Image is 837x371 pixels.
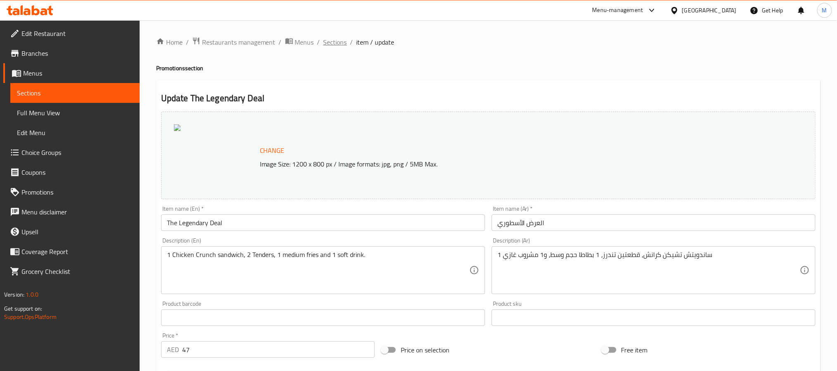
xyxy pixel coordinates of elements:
[23,68,133,78] span: Menus
[323,37,347,47] a: Sections
[167,251,469,290] textarea: 1 Chicken Crunch sandwich, 2 Tenders, 1 medium fries and 1 soft drink.
[156,37,820,48] nav: breadcrumb
[21,207,133,217] span: Menu disclaimer
[161,214,485,231] input: Enter name En
[192,37,276,48] a: Restaurants management
[17,128,133,138] span: Edit Menu
[3,242,140,262] a: Coverage Report
[3,143,140,162] a: Choice Groups
[3,202,140,222] a: Menu disclaimer
[257,142,288,159] button: Change
[186,37,189,47] li: /
[279,37,282,47] li: /
[3,63,140,83] a: Menus
[17,108,133,118] span: Full Menu View
[21,266,133,276] span: Grocery Checklist
[682,6,737,15] div: [GEOGRAPHIC_DATA]
[3,262,140,281] a: Grocery Checklist
[592,5,643,15] div: Menu-management
[161,309,485,326] input: Please enter product barcode
[350,37,353,47] li: /
[26,289,38,300] span: 1.0.0
[492,214,816,231] input: Enter name Ar
[260,145,285,157] span: Change
[167,345,179,354] p: AED
[21,227,133,237] span: Upsell
[17,88,133,98] span: Sections
[174,124,181,131] img: C070F8F8E4B7125C0649B82E393A193E
[10,103,140,123] a: Full Menu View
[4,289,24,300] span: Version:
[3,162,140,182] a: Coupons
[357,37,395,47] span: item / update
[295,37,314,47] span: Menus
[317,37,320,47] li: /
[3,24,140,43] a: Edit Restaurant
[21,247,133,257] span: Coverage Report
[257,159,728,169] p: Image Size: 1200 x 800 px / Image formats: jpg, png / 5MB Max.
[156,37,183,47] a: Home
[161,92,816,105] h2: Update The Legendary Deal
[285,37,314,48] a: Menus
[182,341,375,358] input: Please enter price
[202,37,276,47] span: Restaurants management
[492,309,816,326] input: Please enter product sku
[21,147,133,157] span: Choice Groups
[401,345,449,355] span: Price on selection
[497,251,800,290] textarea: 1 ساندويتش تشيكن كرانش، قطعتين تندرز، 1 بطاطا حجم وسط، و1 مشروب غازي
[4,312,57,322] a: Support.OpsPlatform
[21,48,133,58] span: Branches
[621,345,648,355] span: Free item
[156,64,820,72] h4: Promotions section
[3,43,140,63] a: Branches
[10,123,140,143] a: Edit Menu
[10,83,140,103] a: Sections
[21,187,133,197] span: Promotions
[21,167,133,177] span: Coupons
[21,29,133,38] span: Edit Restaurant
[3,182,140,202] a: Promotions
[822,6,827,15] span: M
[3,222,140,242] a: Upsell
[4,303,42,314] span: Get support on:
